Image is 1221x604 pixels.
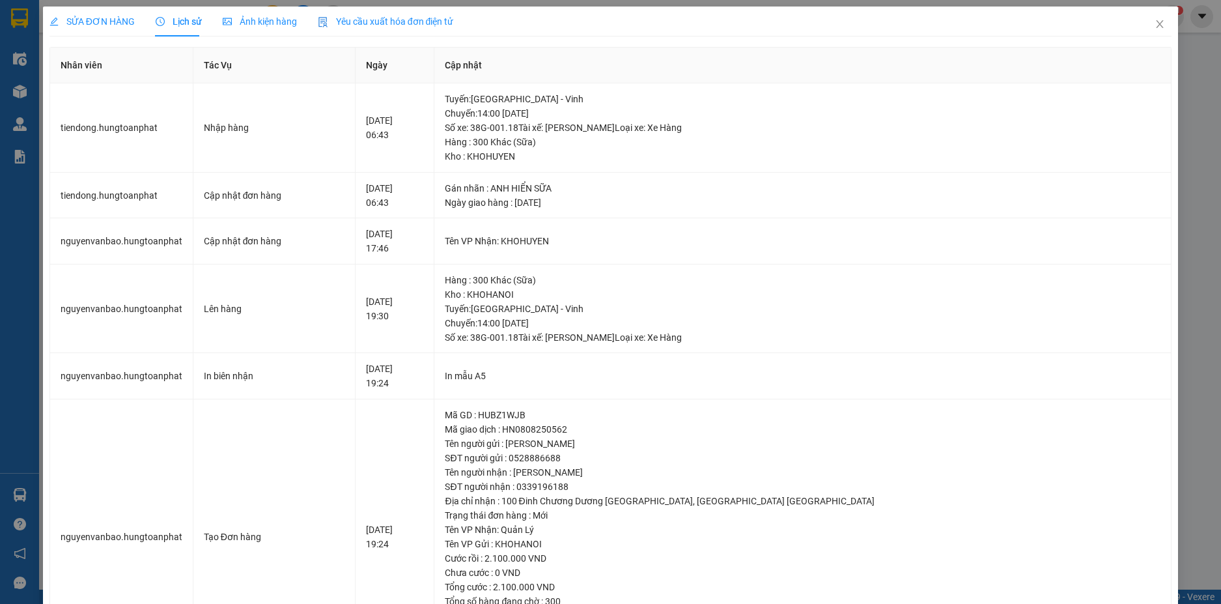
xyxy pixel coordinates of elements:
div: Mã GD : HUBZ1WJB [445,408,1160,422]
div: Tuyến : [GEOGRAPHIC_DATA] - Vinh Chuyến: 14:00 [DATE] Số xe: 38G-001.18 Tài xế: [PERSON_NAME] Loạ... [445,302,1160,345]
div: Lên hàng [204,302,345,316]
div: Kho : KHOHUYEN [445,149,1160,164]
th: Ngày [356,48,434,83]
div: Tạo Đơn hàng [204,530,345,544]
div: [DATE] 19:24 [366,362,423,390]
div: Hàng : 300 Khác (Sữa) [445,273,1160,287]
div: Nhập hàng [204,121,345,135]
div: [DATE] 06:43 [366,113,423,142]
th: Cập nhật [434,48,1172,83]
div: Tên người gửi : [PERSON_NAME] [445,437,1160,451]
td: nguyenvanbao.hungtoanphat [50,265,193,354]
div: [DATE] 19:30 [366,295,423,323]
td: tiendong.hungtoanphat [50,83,193,173]
div: Tên VP Gửi : KHOHANOI [445,537,1160,551]
div: Cập nhật đơn hàng [204,234,345,248]
div: Gán nhãn : ANH HIỂN SỮA [445,181,1160,195]
div: Mã giao dịch : HN0808250562 [445,422,1160,437]
span: SỬA ĐƠN HÀNG [49,16,135,27]
div: Tổng cước : 2.100.000 VND [445,580,1160,594]
td: tiendong.hungtoanphat [50,173,193,219]
div: Cập nhật đơn hàng [204,188,345,203]
td: nguyenvanbao.hungtoanphat [50,218,193,265]
button: Close [1142,7,1178,43]
div: Tên VP Nhận: KHOHUYEN [445,234,1160,248]
div: Cước rồi : 2.100.000 VND [445,551,1160,566]
span: close [1155,19,1165,29]
div: SĐT người nhận : 0339196188 [445,480,1160,494]
td: nguyenvanbao.hungtoanphat [50,353,193,399]
div: SĐT người gửi : 0528886688 [445,451,1160,465]
div: Tuyến : [GEOGRAPHIC_DATA] - Vinh Chuyến: 14:00 [DATE] Số xe: 38G-001.18 Tài xế: [PERSON_NAME] Loạ... [445,92,1160,135]
div: Hàng : 300 Khác (Sữa) [445,135,1160,149]
div: Chưa cước : 0 VND [445,566,1160,580]
div: Tên người nhận : [PERSON_NAME] [445,465,1160,480]
div: Tên VP Nhận: Quản Lý [445,523,1160,537]
div: Kho : KHOHANOI [445,287,1160,302]
div: [DATE] 17:46 [366,227,423,255]
div: Trạng thái đơn hàng : Mới [445,508,1160,523]
img: icon [318,17,328,27]
span: Yêu cầu xuất hóa đơn điện tử [318,16,454,27]
div: [DATE] 06:43 [366,181,423,210]
div: In mẫu A5 [445,369,1160,383]
span: Lịch sử [156,16,202,27]
div: Ngày giao hàng : [DATE] [445,195,1160,210]
div: In biên nhận [204,369,345,383]
span: Ảnh kiện hàng [223,16,297,27]
div: Địa chỉ nhận : 100 Đinh Chương Dương [GEOGRAPHIC_DATA], [GEOGRAPHIC_DATA] [GEOGRAPHIC_DATA] [445,494,1160,508]
span: clock-circle [156,17,165,26]
th: Nhân viên [50,48,193,83]
span: picture [223,17,232,26]
th: Tác Vụ [193,48,356,83]
span: edit [49,17,59,26]
div: [DATE] 19:24 [366,523,423,551]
